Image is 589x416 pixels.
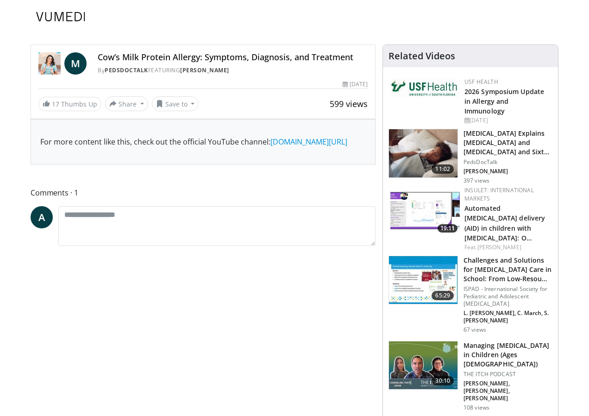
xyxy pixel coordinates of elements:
p: Payel Gupta [464,380,552,402]
div: By FEATURING [98,66,368,75]
span: 17 [52,100,59,108]
a: [PERSON_NAME] [477,243,521,251]
span: 65:29 [432,291,454,300]
a: 19:11 [390,186,460,235]
p: Luis Eduardo Calliari [464,309,552,324]
h4: Cow’s Milk Protein Allergy: Symptoms, Diagnosis, and Treatment [98,52,368,63]
h3: Managing [MEDICAL_DATA] in Children (Ages [DEMOGRAPHIC_DATA]) [464,341,552,369]
span: 11:02 [432,164,454,174]
p: 108 views [464,404,489,411]
p: Mona Amin [464,168,552,175]
img: c81071ba-2314-4e8a-91a0-1daf8871519f.150x105_q85_crop-smart_upscale.jpg [389,256,457,304]
img: PedsDocTalk [38,52,61,75]
a: Insulet: International Markets [464,186,534,202]
img: 1e44b3bf-d96b-47ae-a9a2-3e73321d64e0.150x105_q85_crop-smart_upscale.jpg [389,129,457,177]
h3: Pediatrician Explains Viral Rashes and Fifth Disease and Sixth Disease (Roseola) [464,129,552,157]
img: d10a7b86-d83f-41c4-ab0b-efe84c82e167.150x105_q85_crop-smart_upscale.jpg [390,186,460,235]
div: [DATE] [343,80,368,88]
img: VuMedi Logo [36,12,85,21]
h4: Related Videos [388,50,455,62]
a: Automated [MEDICAL_DATA] delivery (AID) in children with [MEDICAL_DATA]: O… [464,204,545,242]
a: 11:02 [MEDICAL_DATA] Explains [MEDICAL_DATA] and [MEDICAL_DATA] and Sixth Disea… PedsDocTalk [PER... [388,129,552,184]
a: 2026 Symposium Update in Allergy and Immunology [464,87,544,115]
a: PedsDocTalk [105,66,148,74]
a: [DOMAIN_NAME][URL] [270,137,347,147]
p: ISPAD - International Society for Pediatric and Adolescent [MEDICAL_DATA] [464,285,552,308]
a: USF Health [464,78,498,86]
p: THE ITCH PODCAST [464,371,552,378]
a: 65:29 Challenges and Solutions for [MEDICAL_DATA] Care in School: From Low-Resou… ISPAD - Interna... [388,256,552,334]
p: PedsDocTalk [464,158,552,166]
a: 30:10 Managing [MEDICAL_DATA] in Children (Ages [DEMOGRAPHIC_DATA]) THE ITCH PODCAST [PERSON_NAME... [388,341,552,411]
span: 30:10 [432,376,454,385]
div: Feat. [464,243,551,252]
p: For more content like this, check out the official YouTube channel: [40,136,366,147]
button: Save to [152,96,199,111]
img: 6ba8804a-8538-4002-95e7-a8f8012d4a11.png.150x105_q85_autocrop_double_scale_upscale_version-0.2.jpg [390,78,460,98]
span: 599 views [330,98,368,109]
span: 19:11 [438,224,457,233]
h3: Challenges and Solutions for Diabetes Care in School: From Low-Resource to High-Resource Areas [464,256,552,284]
h3: Automated insulin delivery (AID) in children with type 1 diabetes: Outcomes and education strateg... [464,203,551,242]
div: [DATE] [464,116,551,125]
a: 17 Thumbs Up [38,97,101,111]
a: A [31,206,53,228]
button: Share [105,96,148,111]
span: Comments 1 [31,187,376,199]
a: M [64,52,87,75]
p: 397 views [464,177,489,184]
p: 67 views [464,326,486,334]
img: dda491a2-e90c-44a0-a652-cc848be6698a.150x105_q85_crop-smart_upscale.jpg [389,341,457,390]
a: [PERSON_NAME] [180,66,229,74]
